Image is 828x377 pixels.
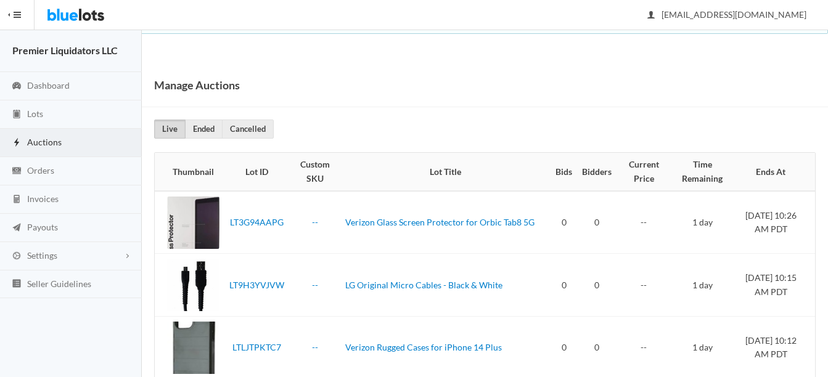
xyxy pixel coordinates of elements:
span: Lots [27,108,43,119]
span: Seller Guidelines [27,278,91,289]
span: [EMAIL_ADDRESS][DOMAIN_NAME] [648,9,806,20]
ion-icon: cog [10,251,23,262]
a: Verizon Rugged Cases for iPhone 14 Plus [345,342,502,352]
span: Dashboard [27,80,70,91]
ion-icon: clipboard [10,109,23,121]
span: Orders [27,165,54,176]
ion-icon: cash [10,166,23,177]
a: -- [312,217,318,227]
th: Current Price [617,153,670,191]
ion-icon: speedometer [10,81,23,92]
th: Ends At [734,153,815,191]
td: [DATE] 10:15 AM PDT [734,254,815,317]
a: LTLJTPKTC7 [232,342,281,352]
ion-icon: list box [10,278,23,290]
td: 0 [551,254,577,317]
th: Bids [551,153,577,191]
a: -- [312,342,318,352]
a: Cancelled [222,120,274,139]
span: Auctions [27,137,62,147]
td: 0 [577,191,617,254]
td: 0 [551,191,577,254]
span: Payouts [27,222,58,232]
h1: Manage Auctions [154,76,240,94]
th: Thumbnail [155,153,224,191]
a: LT9H3YVJVW [229,280,284,290]
th: Custom SKU [289,153,340,191]
td: 0 [577,254,617,317]
td: 1 day [671,254,734,317]
th: Bidders [577,153,617,191]
a: -- [312,280,318,290]
span: Invoices [27,193,59,204]
td: [DATE] 10:26 AM PDT [734,191,815,254]
ion-icon: person [645,10,657,22]
ion-icon: paper plane [10,222,23,234]
span: Settings [27,250,57,261]
a: LG Original Micro Cables - Black & White [345,280,502,290]
a: Live [154,120,186,139]
ion-icon: calculator [10,194,23,206]
th: Time Remaining [671,153,734,191]
td: 1 day [671,191,734,254]
a: LT3G94AAPG [230,217,284,227]
strong: Premier Liquidators LLC [12,44,118,56]
th: Lot ID [224,153,289,191]
ion-icon: flash [10,137,23,149]
th: Lot Title [340,153,551,191]
td: -- [617,254,670,317]
td: -- [617,191,670,254]
a: Verizon Glass Screen Protector for Orbic Tab8 5G [345,217,535,227]
a: Ended [185,120,223,139]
